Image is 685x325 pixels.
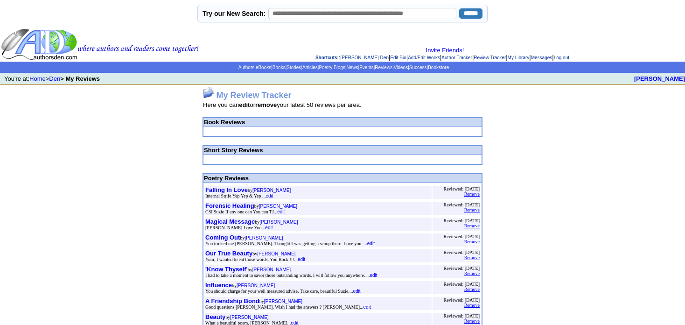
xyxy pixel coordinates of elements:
a: [PERSON_NAME] [259,202,297,209]
font: Reviewed: [DATE] [444,234,480,239]
b: [PERSON_NAME] [634,75,685,82]
font: [PERSON_NAME] Love You... [205,225,273,230]
font: [PERSON_NAME] [237,283,275,288]
font: Reviewed: [DATE] [444,282,480,287]
font: Reviewed: [DATE] [444,266,480,271]
font: My Review Tracker [216,91,291,100]
a: [PERSON_NAME] [259,218,298,225]
font: [PERSON_NAME] [264,299,302,304]
a: Remove [464,221,480,229]
a: 'Know Thyself' [205,266,248,273]
b: > My Reviews [60,75,100,82]
font: [PERSON_NAME] [259,204,297,209]
font: You should charge for your well measured advise. Take care, beautiful Suzie.... [205,289,361,294]
font: by [205,235,375,246]
a: Bookstore [428,65,449,70]
font: Reviewed: [DATE] [444,218,480,223]
img: reviewtracker.jpg [203,87,214,98]
font: by [205,299,371,310]
font: Remove [464,191,480,197]
font: Remove [464,255,480,260]
b: Forensic Healing [205,202,254,209]
font: [PERSON_NAME] [230,315,268,320]
a: Invite Friends! [426,47,464,54]
a: Remove [464,189,480,197]
font: by [205,188,291,198]
a: [PERSON_NAME] [230,313,268,320]
font: edit [265,225,273,230]
a: Remove [464,316,480,324]
a: Books [273,65,286,70]
font: You tricked me [PERSON_NAME]. Thought I was getting a scoop there. Love you. ... [205,241,375,246]
a: edit [265,224,273,231]
label: Try our New Search: [203,10,266,17]
a: Author Tracker [441,55,472,60]
a: edit [266,192,273,199]
a: A Friendship Bond [205,297,259,304]
a: [PERSON_NAME] [245,234,283,241]
a: edit [277,208,285,215]
a: Magical Message [205,218,255,225]
font: edit [353,289,360,294]
div: : | | | | | | | [201,47,684,61]
font: Internal Strife Yep Yep & Yep ... [205,193,273,198]
font: Remove [464,318,480,324]
font: by [205,267,377,278]
font: You're at: > [4,75,100,82]
a: Poetry [319,65,332,70]
font: Short Story Reviews [204,147,263,154]
b: Our True Beauty [205,250,252,257]
font: by [205,204,297,214]
a: [PERSON_NAME] [252,266,291,273]
a: Articles [302,65,318,70]
a: Blogs [334,65,345,70]
font: Here you can or your latest 50 reviews per area. [203,101,362,108]
a: Authors [238,65,254,70]
font: edit [367,241,375,246]
b: edit [239,101,250,108]
a: Success [409,65,427,70]
font: by [205,251,305,262]
a: Remove [464,237,480,245]
font: I had to take a moment to savor those outstanding words. I will follow you anywhere. ... [205,273,377,278]
font: by [205,283,361,294]
a: eBooks [256,65,271,70]
font: Remove [464,287,480,292]
font: Good questions [PERSON_NAME]. Wish I had the answers ? [PERSON_NAME]... [205,304,371,310]
font: [PERSON_NAME] [245,235,283,240]
font: CSI Suzie If any one can You can TJ... [205,209,285,214]
font: Remove [464,223,480,228]
a: [PERSON_NAME] [257,250,295,257]
a: edit [367,240,375,247]
a: edit [370,271,377,278]
a: edit [298,255,305,262]
a: My Library [508,55,530,60]
font: Yum, I wanted to eat those words. You Rock !!!... [205,257,305,262]
font: edit [298,257,305,262]
a: Remove [464,253,480,261]
font: [PERSON_NAME] [257,251,295,256]
a: Den [49,75,60,82]
a: Reviews [375,65,392,70]
b: Coming Out [205,234,240,241]
img: header_logo2.gif [1,28,199,61]
a: Influence [205,282,232,289]
a: News [347,65,358,70]
a: Edit Bio [390,55,406,60]
a: edit [363,303,371,310]
font: edit [363,304,371,310]
font: Remove [464,239,480,244]
font: Remove [464,303,480,308]
a: Falling In Love [205,186,248,193]
a: Beauty [205,313,225,320]
span: Shortcuts: [315,55,339,60]
font: edit [266,193,273,198]
a: Add/Edit Works [408,55,440,60]
font: edit [370,273,377,278]
a: Remove [464,268,480,276]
